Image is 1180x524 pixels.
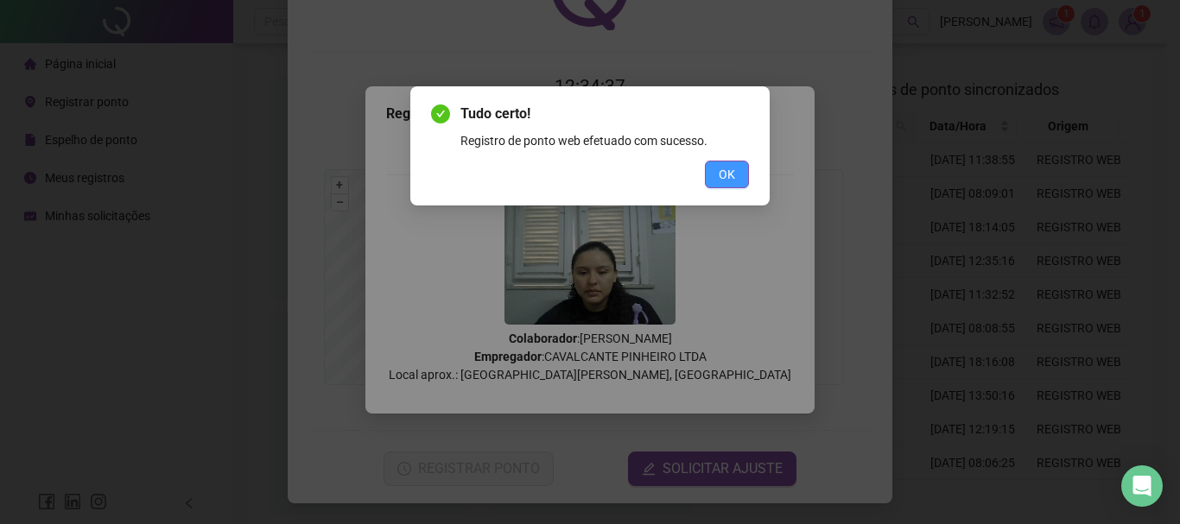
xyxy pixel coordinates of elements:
div: Open Intercom Messenger [1121,465,1163,507]
span: check-circle [431,104,450,123]
span: OK [719,165,735,184]
span: Tudo certo! [460,104,749,124]
button: OK [705,161,749,188]
div: Registro de ponto web efetuado com sucesso. [460,131,749,150]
